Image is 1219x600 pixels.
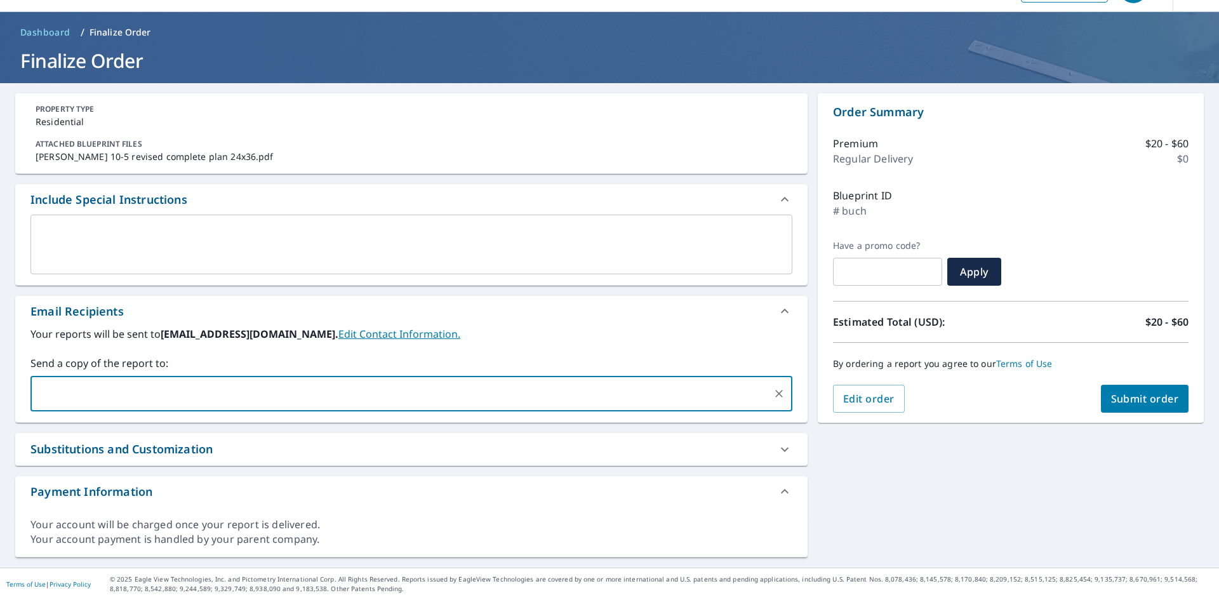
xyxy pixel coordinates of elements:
label: Have a promo code? [833,240,942,251]
div: Include Special Instructions [30,191,187,208]
button: Submit order [1101,385,1189,413]
h1: Finalize Order [15,48,1204,74]
a: Dashboard [15,22,76,43]
div: Payment Information [30,483,152,500]
p: © 2025 Eagle View Technologies, Inc. and Pictometry International Corp. All Rights Reserved. Repo... [110,575,1213,594]
span: Apply [957,265,991,279]
p: $20 - $60 [1145,314,1189,330]
p: | [6,580,91,588]
p: PROPERTY TYPE [36,103,787,115]
div: Include Special Instructions [15,184,808,215]
p: Regular Delivery [833,151,913,166]
p: $0 [1177,151,1189,166]
div: Substitutions and Customization [15,433,808,465]
a: Terms of Use [996,357,1053,370]
div: Payment Information [15,476,808,507]
span: Submit order [1111,392,1179,406]
p: By ordering a report you agree to our [833,358,1189,370]
span: Edit order [843,392,895,406]
a: Privacy Policy [50,580,91,589]
div: Your account will be charged once your report is delivered. [30,517,792,532]
div: Substitutions and Customization [30,441,213,458]
p: # buch [833,203,867,218]
p: Premium [833,136,878,151]
div: Your account payment is handled by your parent company. [30,532,792,547]
p: Finalize Order [90,26,151,39]
p: Order Summary [833,103,1189,121]
label: Your reports will be sent to [30,326,792,342]
div: Email Recipients [15,296,808,326]
p: Blueprint ID [833,188,892,203]
b: [EMAIL_ADDRESS][DOMAIN_NAME]. [161,327,338,341]
p: ATTACHED BLUEPRINT FILES [36,138,787,150]
p: Residential [36,115,787,128]
button: Clear [770,385,788,403]
a: Terms of Use [6,580,46,589]
li: / [81,25,84,40]
div: Email Recipients [30,303,124,320]
nav: breadcrumb [15,22,1204,43]
p: $20 - $60 [1145,136,1189,151]
a: EditContactInfo [338,327,460,341]
p: [PERSON_NAME] 10-5 revised complete plan 24x36.pdf [36,150,787,163]
p: Estimated Total (USD): [833,314,1011,330]
button: Edit order [833,385,905,413]
button: Apply [947,258,1001,286]
label: Send a copy of the report to: [30,356,792,371]
span: Dashboard [20,26,70,39]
